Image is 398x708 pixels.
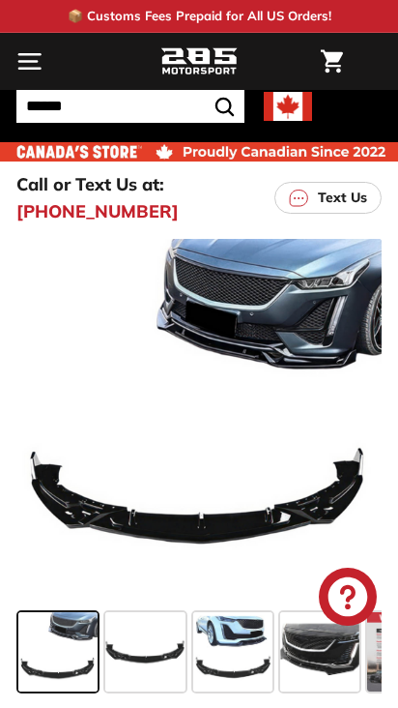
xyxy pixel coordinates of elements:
[68,7,331,26] p: 📦 Customs Fees Prepaid for All US Orders!
[313,568,383,631] inbox-online-store-chat: Shopify online store chat
[16,90,244,123] input: Search
[311,34,353,89] a: Cart
[318,188,367,208] p: Text Us
[160,45,238,78] img: Logo_285_Motorsport_areodynamics_components
[16,171,164,197] p: Call or Text Us at:
[274,182,382,214] a: Text Us
[16,198,179,224] a: [PHONE_NUMBER]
